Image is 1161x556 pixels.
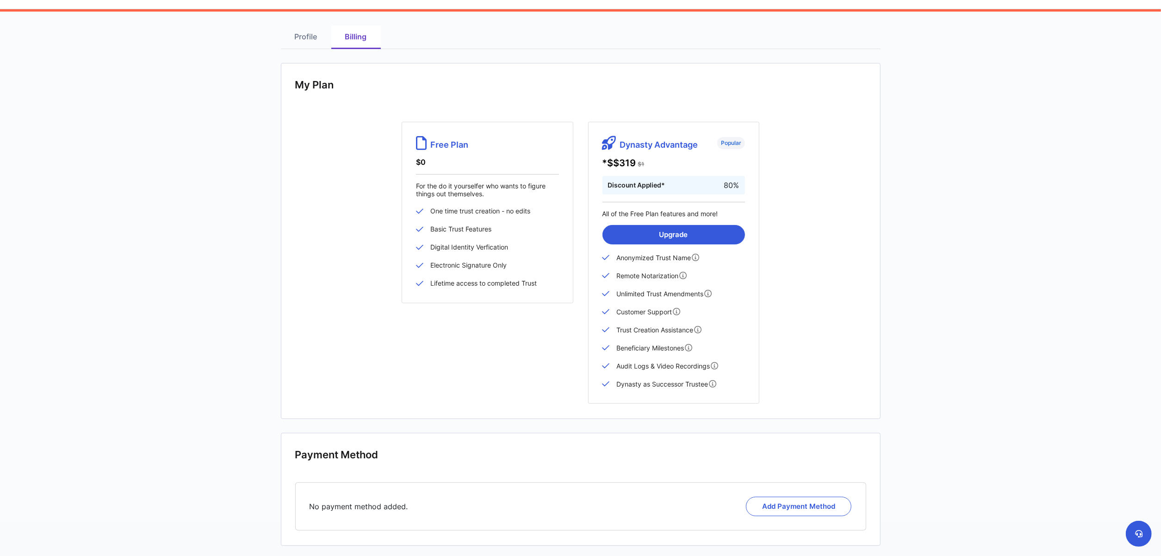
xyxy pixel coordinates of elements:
[430,278,537,288] div: Lifetime access to completed Trust
[617,343,693,353] div: Beneficiary Milestones
[416,182,559,198] p: For the do it yourselfer who wants to figure things out themselves.
[331,25,381,49] a: Billing
[430,224,491,234] div: Basic Trust Features
[430,206,530,216] div: One time trust creation - no edits
[724,180,739,191] span: 80%
[602,225,745,244] button: Upgrade
[295,78,334,92] span: My Plan
[617,361,719,371] div: Audit Logs & Video Recordings
[430,242,508,252] div: Digital Identity Verfication
[295,448,379,462] span: Payment Method
[310,497,490,516] div: No payment method added.
[746,497,851,516] button: Add Payment Method
[617,379,717,389] div: Dynasty as Successor Trustee
[602,136,698,150] span: Dynasty Advantage
[617,289,712,299] div: Unlimited Trust Amendments
[416,136,468,150] span: Free Plan
[281,25,331,49] a: Profile
[717,137,745,149] span: Popular
[602,210,745,218] p: All of the Free Plan features and more!
[617,271,679,281] span: Remote Notarization
[638,161,645,168] span: $1
[617,325,702,335] div: Trust Creation Assistance
[602,157,636,169] span: *$ $319
[608,180,665,191] span: Discount Applied*
[617,253,700,262] div: Anonymized Trust Name
[617,307,681,317] div: Customer Support
[430,260,507,270] div: Electronic Signature Only
[416,157,559,167] p: $0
